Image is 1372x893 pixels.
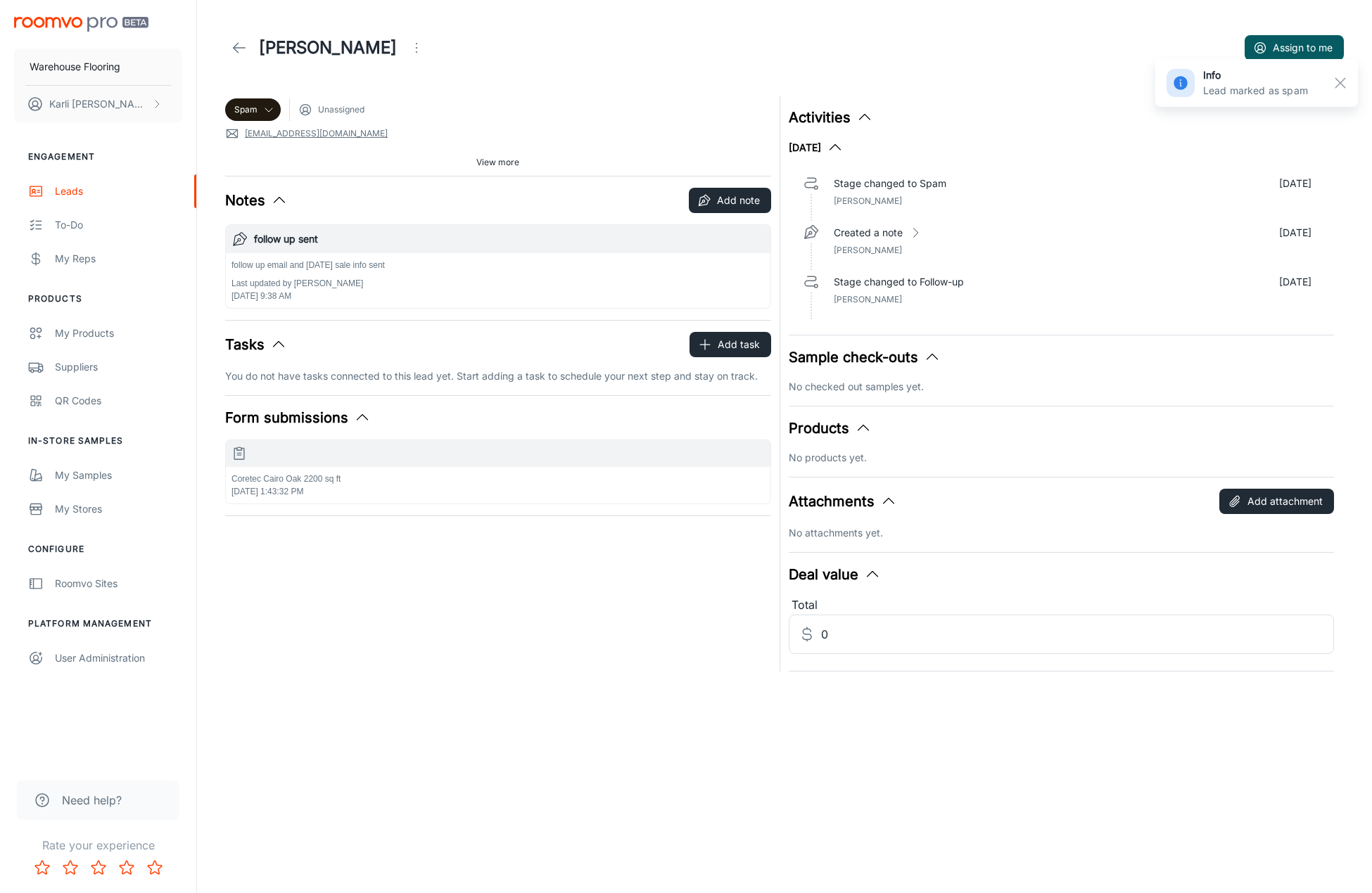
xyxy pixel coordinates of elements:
div: To-do [55,217,182,233]
button: Assign to me [1245,35,1344,60]
span: [PERSON_NAME] [834,245,902,255]
p: [DATE] 9:38 AM [231,290,385,302]
p: No checked out samples yet. [789,379,1335,394]
p: [DATE] [1279,225,1311,240]
div: Total [789,596,1335,615]
p: No products yet. [789,450,1335,465]
p: [DATE] [1279,176,1311,191]
div: My Stores [55,501,182,517]
button: follow up sentfollow up email and [DATE] sale info sentLast updated by [PERSON_NAME][DATE] 9:38 AM [226,225,770,308]
p: [DATE] [1279,274,1311,290]
div: My Samples [55,468,182,483]
a: [EMAIL_ADDRESS][DOMAIN_NAME] [245,127,388,140]
input: Estimated deal value [821,615,1335,654]
div: Leads [55,184,182,199]
p: No attachments yet. [789,525,1335,541]
p: Lead marked as spam [1203,83,1308,98]
div: Suppliers [55,359,182,375]
button: Add attachment [1219,489,1334,514]
button: Notes [225,190,288,211]
h6: follow up sent [254,231,765,247]
span: Unassigned [318,103,364,116]
p: Stage changed to Follow-up [834,274,964,290]
button: Attachments [789,491,897,512]
div: User Administration [55,650,182,666]
p: Stage changed to Spam [834,176,946,191]
img: Roomvo PRO Beta [14,17,148,32]
div: My Products [55,326,182,341]
button: [DATE] [789,139,844,156]
button: Sample check-outs [789,347,941,368]
div: Spam [225,98,281,121]
div: My Reps [55,251,182,266]
div: QR Codes [55,393,182,409]
button: Form submissions [225,407,371,428]
p: Warehouse Flooring [30,59,120,75]
div: Roomvo Sites [55,576,182,591]
p: Last updated by [PERSON_NAME] [231,277,385,290]
button: Deal value [789,564,881,585]
button: View more [471,152,525,173]
button: Add note [689,188,771,213]
p: You do not have tasks connected to this lead yet. Start adding a task to schedule your next step ... [225,368,771,384]
h1: [PERSON_NAME] [259,35,397,60]
p: Created a note [834,225,903,240]
button: Warehouse Flooring [14,49,182,85]
button: Products [789,418,872,439]
span: [PERSON_NAME] [834,294,902,304]
span: Spam [234,103,258,116]
button: Coretec Cairo Oak 2200 sq ft[DATE] 1:43:32 PM [226,440,770,503]
p: Coretec Cairo Oak 2200 sq ft [231,473,765,485]
button: Karli [PERSON_NAME] [14,86,182,122]
span: [PERSON_NAME] [834,195,902,206]
span: [DATE] 1:43:32 PM [231,487,304,496]
button: Open menu [402,34,431,62]
p: follow up email and [DATE] sale info sent [231,259,385,271]
button: Add task [690,332,771,357]
h6: info [1203,68,1308,83]
button: Tasks [225,334,287,355]
p: Karli [PERSON_NAME] [49,96,148,112]
button: Activities [789,107,873,128]
span: View more [476,156,519,169]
